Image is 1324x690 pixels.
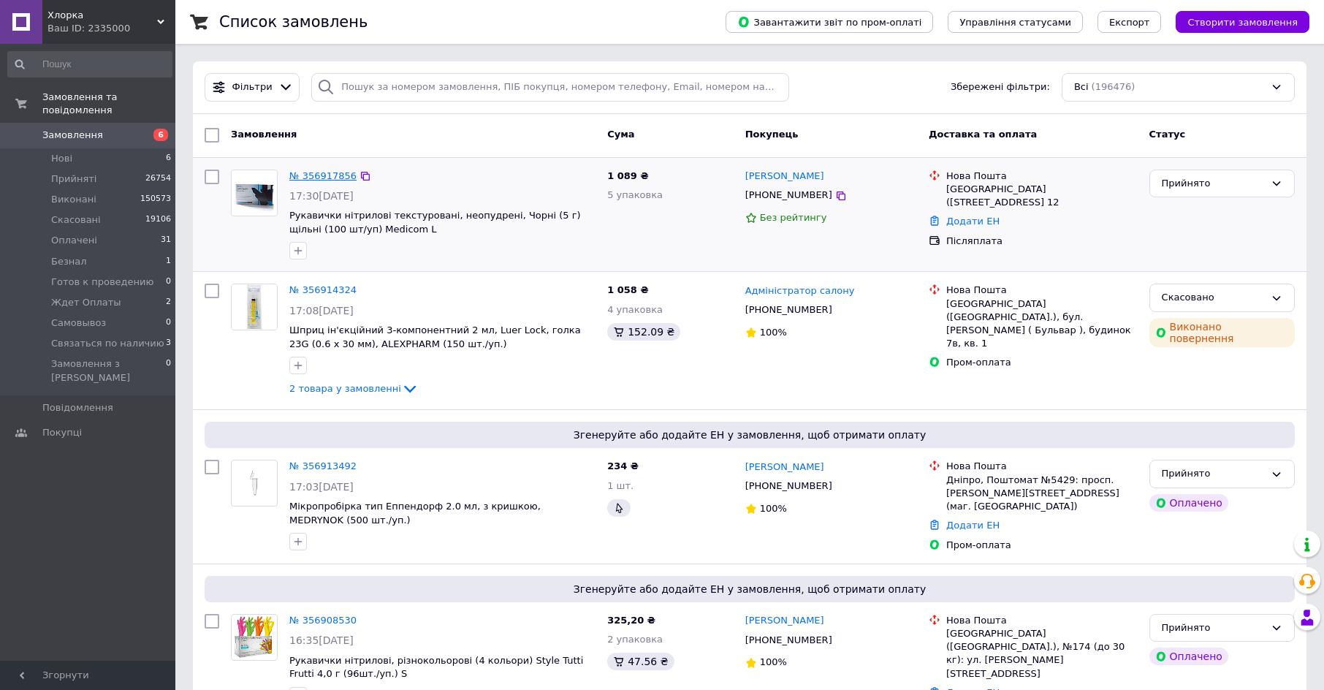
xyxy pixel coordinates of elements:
[1149,129,1186,140] span: Статус
[232,284,277,330] img: Фото товару
[745,170,824,183] a: [PERSON_NAME]
[219,13,368,31] h1: Список замовлень
[166,337,171,350] span: 3
[1162,466,1265,482] div: Прийнято
[161,234,171,247] span: 31
[948,11,1083,33] button: Управління статусами
[726,11,933,33] button: Завантажити звіт по пром-оплаті
[737,15,921,29] span: Завантажити звіт по пром-оплаті
[289,210,581,235] a: Рукавички нітрилові текстуровані, неопудрені, Чорні (5 г) щільні (100 шт/уп) Medicom L
[232,463,277,504] img: Фото товару
[51,172,96,186] span: Прийняті
[47,22,175,35] div: Ваш ID: 2335000
[607,323,680,341] div: 152.09 ₴
[946,183,1138,209] div: [GEOGRAPHIC_DATA] ([STREET_ADDRESS] 12
[607,304,663,315] span: 4 упаковка
[959,17,1071,28] span: Управління статусами
[289,190,354,202] span: 17:30[DATE]
[760,212,827,223] span: Без рейтингу
[1074,80,1089,94] span: Всі
[1109,17,1150,28] span: Експорт
[946,539,1138,552] div: Пром-оплата
[760,327,787,338] span: 100%
[289,501,541,526] span: Мікропробірка тип Еппендорф 2.0 мл, з кришкою, MEDRYNOK (500 шт./уп.)
[140,193,171,206] span: 150573
[51,255,87,268] span: Безнал
[289,305,354,316] span: 17:08[DATE]
[607,189,663,200] span: 5 упаковка
[946,297,1138,351] div: [GEOGRAPHIC_DATA] ([GEOGRAPHIC_DATA].), бул. [PERSON_NAME] ( Бульвар ), будинок 7в, кв. 1
[946,216,1000,227] a: Додати ЕН
[51,213,101,227] span: Скасовані
[42,426,82,439] span: Покупці
[946,627,1138,680] div: [GEOGRAPHIC_DATA] ([GEOGRAPHIC_DATA].), №174 (до 30 кг): ул. [PERSON_NAME][STREET_ADDRESS]
[1176,11,1309,33] button: Створити замовлення
[607,634,663,645] span: 2 упаковка
[166,152,171,165] span: 6
[1187,17,1298,28] span: Створити замовлення
[51,234,97,247] span: Оплачені
[1162,176,1265,192] div: Прийнято
[42,129,103,142] span: Замовлення
[51,357,166,384] span: Замовлення з [PERSON_NAME]
[311,73,789,102] input: Пошук за номером замовлення, ПІБ покупця, номером телефону, Email, номером накладної
[51,193,96,206] span: Виконані
[951,80,1050,94] span: Збережені фільтри:
[607,615,655,626] span: 325,20 ₴
[289,383,401,394] span: 2 товара у замовленні
[745,304,832,315] span: [PHONE_NUMBER]
[745,480,832,491] span: [PHONE_NUMBER]
[166,276,171,289] span: 0
[607,653,674,670] div: 47.56 ₴
[946,356,1138,369] div: Пром-оплата
[289,615,357,626] a: № 356908530
[42,401,113,414] span: Повідомлення
[232,616,277,658] img: Фото товару
[289,383,419,394] a: 2 товара у замовленні
[51,296,121,309] span: Ждет Оплаты
[1162,621,1265,636] div: Прийнято
[289,655,583,680] a: Рукавички нітрилові, різнокольорові (4 кольори) Style Tutti Frutti 4,0 г (96шт./уп.) S
[231,170,278,216] a: Фото товару
[7,51,172,77] input: Пошук
[1161,16,1309,27] a: Створити замовлення
[607,460,639,471] span: 234 ₴
[607,480,634,491] span: 1 шт.
[47,9,157,22] span: Хлорка
[946,474,1138,514] div: Дніпро, Поштомат №5429: просп. [PERSON_NAME][STREET_ADDRESS] (маг. [GEOGRAPHIC_DATA])
[745,460,824,474] a: [PERSON_NAME]
[231,614,278,661] a: Фото товару
[1092,81,1135,92] span: (196476)
[607,129,634,140] span: Cума
[145,213,171,227] span: 19106
[745,189,832,200] span: [PHONE_NUMBER]
[289,170,357,181] a: № 356917856
[51,152,72,165] span: Нові
[607,284,648,295] span: 1 058 ₴
[946,520,1000,531] a: Додати ЕН
[946,235,1138,248] div: Післяплата
[1097,11,1162,33] button: Експорт
[1149,648,1228,665] div: Оплачено
[210,582,1289,596] span: Згенеруйте або додайте ЕН у замовлення, щоб отримати оплату
[289,634,354,646] span: 16:35[DATE]
[145,172,171,186] span: 26754
[42,91,175,117] span: Замовлення та повідомлення
[760,656,787,667] span: 100%
[1149,494,1228,512] div: Оплачено
[153,129,168,141] span: 6
[289,325,581,349] a: Шприц ін'єкційний 3-компонентний 2 мл, Luer Lock, голка 23G (0.6 х 30 мм), ALEXPHARM (150 шт./уп.)
[745,284,855,298] a: Адміністратор салону
[51,276,153,289] span: Готов к проведению
[946,460,1138,473] div: Нова Пошта
[231,129,297,140] span: Замовлення
[231,460,278,507] a: Фото товару
[289,284,357,295] a: № 356914324
[166,296,171,309] span: 2
[166,316,171,330] span: 0
[946,284,1138,297] div: Нова Пошта
[232,170,277,216] img: Фото товару
[166,255,171,268] span: 1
